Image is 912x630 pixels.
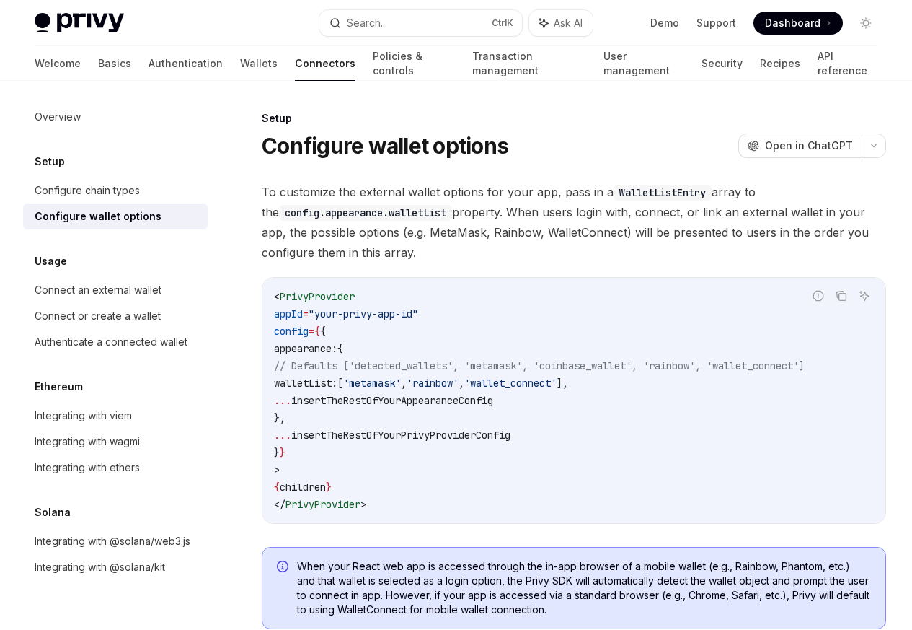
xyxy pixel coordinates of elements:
div: Authenticate a connected wallet [35,333,187,351]
h5: Solana [35,504,71,521]
div: Integrating with @solana/web3.js [35,533,190,550]
a: API reference [818,46,877,81]
a: Integrating with @solana/kit [23,554,208,580]
span: } [280,446,285,459]
div: Overview [35,108,81,126]
div: Integrating with ethers [35,459,140,476]
span: 'metamask' [343,377,401,390]
a: Integrating with ethers [23,455,208,481]
a: Security [701,46,743,81]
button: Ask AI [855,286,874,305]
a: Configure wallet options [23,204,208,229]
span: </ [274,498,285,511]
div: Connect or create a wallet [35,307,161,325]
a: Demo [650,16,679,30]
span: < [274,290,280,303]
a: Policies & controls [373,46,455,81]
div: Connect an external wallet [35,281,161,299]
span: Ask AI [554,16,583,30]
span: "your-privy-app-id" [309,307,418,320]
span: = [309,325,314,338]
a: Welcome [35,46,81,81]
a: Connect or create a wallet [23,303,208,329]
span: appearance: [274,342,337,355]
a: Basics [98,46,131,81]
span: > [360,498,366,511]
span: { [274,481,280,494]
a: Authentication [149,46,223,81]
div: Configure wallet options [35,208,161,225]
span: ... [274,429,291,442]
h5: Ethereum [35,378,83,395]
span: 'wallet_connect' [464,377,557,390]
span: { [320,325,326,338]
a: Wallets [240,46,278,81]
span: Open in ChatGPT [765,139,853,153]
span: } [326,481,332,494]
span: [ [337,377,343,390]
span: config [274,325,309,338]
div: Integrating with viem [35,407,132,424]
a: Transaction management [472,46,586,81]
span: walletList: [274,377,337,390]
span: = [303,307,309,320]
span: insertTheRestOfYourPrivyProviderConfig [291,429,510,442]
a: Support [696,16,736,30]
span: When your React web app is accessed through the in-app browser of a mobile wallet (e.g., Rainbow,... [297,559,871,617]
code: WalletListEntry [614,185,712,201]
a: Recipes [760,46,800,81]
div: Search... [347,14,387,32]
div: Setup [262,111,886,126]
div: Integrating with @solana/kit [35,559,165,576]
span: > [274,463,280,476]
code: config.appearance.walletList [279,205,452,221]
div: Integrating with wagmi [35,433,140,450]
a: Connect an external wallet [23,277,208,303]
button: Search...CtrlK [319,10,522,36]
span: } [274,446,280,459]
button: Copy the contents from the code block [832,286,851,305]
span: // Defaults ['detected_wallets', 'metamask', 'coinbase_wallet', 'rainbow', 'wallet_connect'] [274,359,805,372]
a: Configure chain types [23,178,208,204]
a: Integrating with wagmi [23,429,208,455]
span: appId [274,307,303,320]
h5: Setup [35,153,65,170]
span: To customize the external wallet options for your app, pass in a array to the property. When user... [262,182,886,263]
div: Configure chain types [35,182,140,199]
a: Integrating with @solana/web3.js [23,528,208,554]
button: Ask AI [529,10,593,36]
span: PrivyProvider [280,290,355,303]
button: Report incorrect code [809,286,828,305]
span: Ctrl K [492,17,513,29]
h1: Configure wallet options [262,133,508,159]
button: Open in ChatGPT [738,134,862,158]
svg: Info [277,561,291,575]
span: insertTheRestOfYourAppearanceConfig [291,394,493,407]
img: light logo [35,13,124,33]
a: Authenticate a connected wallet [23,329,208,355]
span: PrivyProvider [285,498,360,511]
span: ], [557,377,568,390]
span: }, [274,411,285,424]
h5: Usage [35,253,67,270]
span: children [280,481,326,494]
span: 'rainbow' [407,377,459,390]
span: , [401,377,407,390]
a: Overview [23,104,208,130]
span: { [314,325,320,338]
span: ... [274,394,291,407]
button: Toggle dark mode [854,12,877,35]
span: { [337,342,343,355]
a: User management [603,46,684,81]
a: Dashboard [753,12,843,35]
a: Integrating with viem [23,403,208,429]
span: , [459,377,464,390]
a: Connectors [295,46,355,81]
span: Dashboard [765,16,820,30]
